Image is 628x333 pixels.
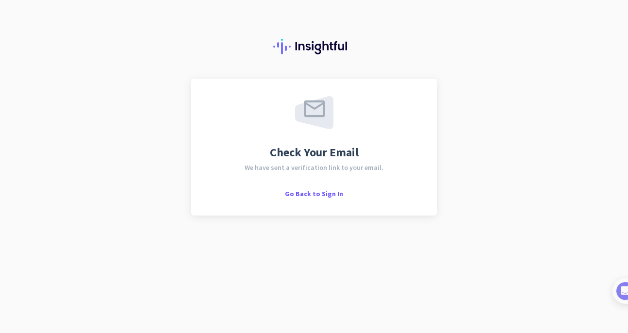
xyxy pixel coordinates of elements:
[295,96,333,129] img: email-sent
[270,147,359,158] span: Check Your Email
[273,39,355,54] img: Insightful
[285,189,343,198] span: Go Back to Sign In
[245,164,383,171] span: We have sent a verification link to your email.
